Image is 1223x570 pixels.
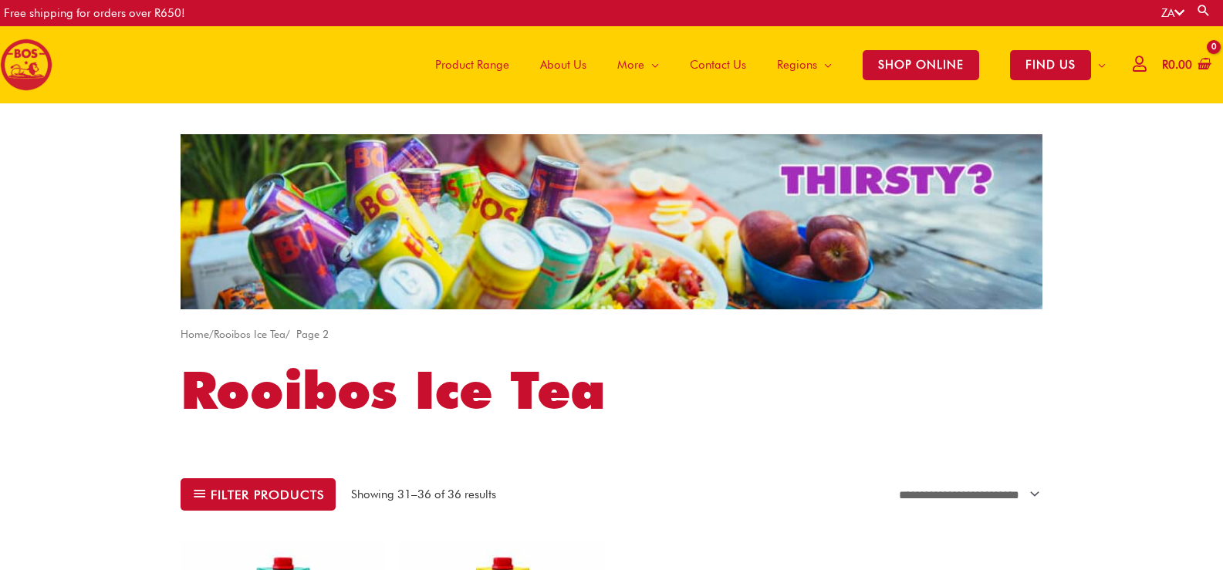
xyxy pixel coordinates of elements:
[1162,58,1192,72] bdi: 0.00
[525,26,602,103] a: About Us
[181,328,209,340] a: Home
[181,325,1042,344] nav: Breadcrumb
[420,26,525,103] a: Product Range
[1196,3,1211,18] a: Search button
[602,26,674,103] a: More
[181,354,1042,427] h1: Rooibos Ice Tea
[351,486,496,504] p: Showing 31–36 of 36 results
[181,478,336,511] button: Filter products
[214,328,285,340] a: Rooibos Ice Tea
[435,42,509,88] span: Product Range
[1162,58,1168,72] span: R
[211,489,324,501] span: Filter products
[847,26,995,103] a: SHOP ONLINE
[408,26,1121,103] nav: Site Navigation
[690,42,746,88] span: Contact Us
[540,42,586,88] span: About Us
[674,26,762,103] a: Contact Us
[762,26,847,103] a: Regions
[181,134,1042,309] img: screenshot
[863,50,979,80] span: SHOP ONLINE
[890,480,1042,510] select: Shop order
[1159,48,1211,83] a: View Shopping Cart, empty
[777,42,817,88] span: Regions
[1161,6,1184,20] a: ZA
[617,42,644,88] span: More
[1010,50,1091,80] span: FIND US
